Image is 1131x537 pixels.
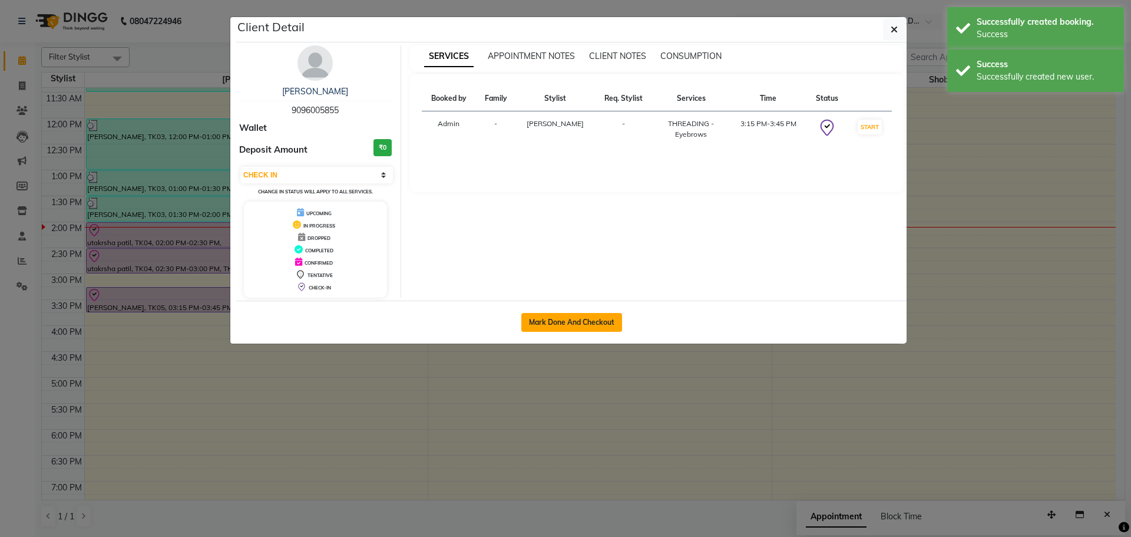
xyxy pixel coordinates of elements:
[589,51,646,61] span: CLIENT NOTES
[527,119,584,128] span: [PERSON_NAME]
[239,143,307,157] span: Deposit Amount
[258,189,373,195] small: Change in status will apply to all services.
[977,58,1115,71] div: Success
[652,86,730,111] th: Services
[282,86,348,97] a: [PERSON_NAME]
[306,210,332,216] span: UPCOMING
[373,139,392,156] h3: ₹0
[807,86,847,111] th: Status
[424,46,474,67] span: SERVICES
[237,18,305,36] h5: Client Detail
[977,71,1115,83] div: Successfully created new user.
[977,16,1115,28] div: Successfully created booking.
[594,111,652,147] td: -
[488,51,575,61] span: APPOINTMENT NOTES
[422,86,476,111] th: Booked by
[730,111,807,147] td: 3:15 PM-3:45 PM
[516,86,594,111] th: Stylist
[476,111,516,147] td: -
[305,248,333,253] span: COMPLETED
[730,86,807,111] th: Time
[307,235,330,241] span: DROPPED
[659,118,723,140] div: THREADING - Eyebrows
[303,223,335,229] span: IN PROGRESS
[476,86,516,111] th: Family
[297,45,333,81] img: avatar
[309,285,331,291] span: CHECK-IN
[521,313,622,332] button: Mark Done And Checkout
[305,260,333,266] span: CONFIRMED
[422,111,476,147] td: Admin
[977,28,1115,41] div: Success
[307,272,333,278] span: TENTATIVE
[239,121,267,135] span: Wallet
[858,120,882,134] button: START
[660,51,722,61] span: CONSUMPTION
[594,86,652,111] th: Req. Stylist
[292,105,339,116] span: 9096005855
